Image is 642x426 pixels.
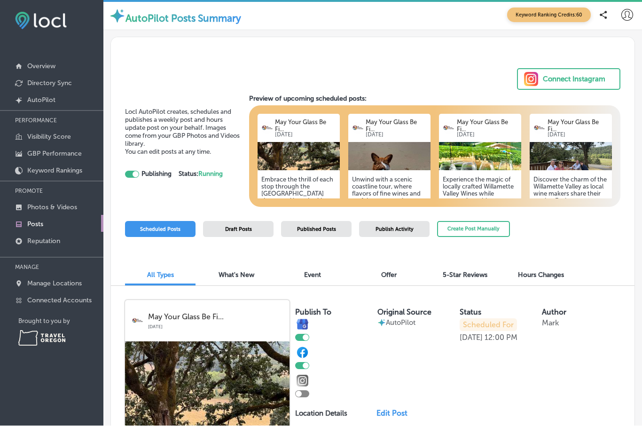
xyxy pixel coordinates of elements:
p: Keyword Rankings [27,167,82,175]
h5: Embrace the thrill of each stop through the [GEOGRAPHIC_DATA] that reveal breathtaking views and ... [261,176,336,282]
h3: Preview of upcoming scheduled posts: [249,95,621,103]
p: Overview [27,63,55,71]
p: GBP Performance [27,150,82,158]
p: May Your Glass Be Fi... [366,119,426,133]
img: autopilot-icon [377,319,386,327]
p: Reputation [27,237,60,245]
p: Directory Sync [27,79,72,87]
span: Event [304,271,321,279]
p: Scheduled For [460,319,517,331]
h5: Unwind with a scenic coastline tour, where flavors of fine wines and craft brews complement stunn... [352,176,427,282]
p: Location Details [295,410,347,418]
button: Connect Instagram [517,69,620,90]
span: Draft Posts [225,227,252,233]
span: All Types [147,271,174,279]
p: [DATE] [457,133,517,138]
img: 9fe49236-9e21-4a8c-85d6-6ec86dccd981IMG_6971.jpg [439,142,521,171]
p: Visibility Score [27,133,71,141]
p: [DATE] [460,333,483,342]
img: 4628587e-62dc-4fad-ae88-e62db90699eeIMG_2308.jpg [348,142,431,171]
label: AutoPilot Posts Summary [125,13,241,24]
span: 5-Star Reviews [443,271,487,279]
img: logo [533,122,545,134]
span: Published Posts [297,227,336,233]
div: Connect Instagram [543,72,605,87]
p: [DATE] [548,133,608,138]
p: [DATE] [366,133,426,138]
strong: Publishing [141,170,172,178]
span: Keyword Ranking Credits: 60 [507,8,591,23]
p: AutoPilot [386,319,415,327]
label: Original Source [377,308,431,317]
p: Posts [27,221,43,229]
button: Create Post Manually [437,221,510,238]
span: Hours Changes [518,271,564,279]
img: Travel Oregon [18,331,65,346]
img: autopilot-icon [109,8,125,24]
img: 7abe97e2-9298-487f-9dcf-f87ebfa76586IMG_2371.jpg [258,142,340,171]
label: Publish To [295,308,331,317]
img: logo [261,122,273,134]
p: AutoPilot [27,96,55,104]
span: What's New [219,271,254,279]
span: Publish Activity [376,227,414,233]
p: Connected Accounts [27,297,92,305]
img: logo [443,122,454,134]
p: May Your Glass Be Fi... [457,119,517,133]
span: Running [198,170,223,178]
p: 12:00 PM [485,333,517,342]
a: Edit Post [376,409,413,418]
label: Author [542,308,566,317]
p: Mark [542,319,559,328]
p: Brought to you by [18,318,103,325]
p: [DATE] [148,322,283,330]
span: Locl AutoPilot creates, schedules and publishes a weekly post and hours update post on your behal... [125,108,240,148]
label: Status [460,308,481,317]
p: Photos & Videos [27,204,77,212]
span: Offer [381,271,397,279]
h5: Experience the magic of locally crafted Willamette Valley Wines while connecting with passionate ... [443,176,517,282]
p: [DATE] [275,133,336,138]
strong: Status: [179,170,223,178]
p: May Your Glass Be Fi... [275,119,336,133]
h5: Discover the charm of the Willamette Valley as local wine makers share their stories. Each tour i... [533,176,608,282]
img: ca08518c-5d01-4aa5-b62b-63d352b6894aIMG_1193.jpeg [530,142,612,171]
span: You can edit posts at any time. [125,148,211,156]
p: Manage Locations [27,280,82,288]
p: May Your Glass Be Fi... [548,119,608,133]
img: logo [352,122,364,134]
img: fda3e92497d09a02dc62c9cd864e3231.png [15,12,67,30]
span: Scheduled Posts [140,227,180,233]
img: logo [132,315,143,327]
p: May Your Glass Be Fi... [148,313,283,322]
